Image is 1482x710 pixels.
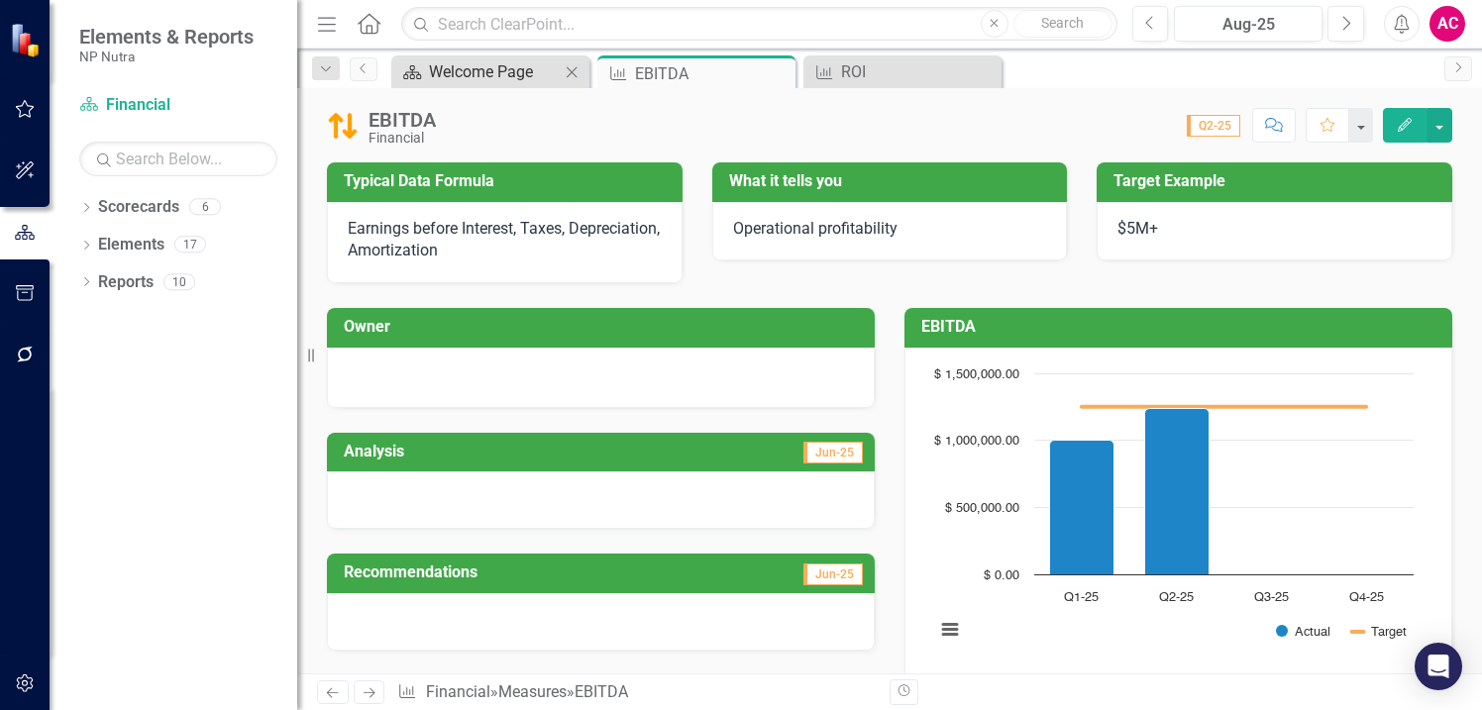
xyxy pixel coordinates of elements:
path: Q2-25, 1,235,000. Actual. [1145,408,1210,574]
small: NP Nutra [79,49,254,64]
div: Aug-25 [1181,13,1316,37]
text: $ 500,000.00 [945,502,1019,515]
div: EBITDA [575,682,628,701]
div: Chart. Highcharts interactive chart. [925,363,1431,660]
a: Scorecards [98,196,179,219]
text: $ 0.00 [984,569,1019,582]
g: Actual, series 1 of 2. Bar series with 4 bars. [1050,373,1368,575]
a: Elements [98,234,164,256]
span: Operational profitability [733,219,898,238]
h3: Target Example [1113,172,1442,190]
h3: EBITDA [921,318,1442,336]
text: Q3-25 [1254,591,1289,604]
span: Jun-25 [803,563,863,585]
g: Target, series 2 of 2. Line with 4 data points. [1078,403,1371,411]
button: Show Actual [1276,624,1330,639]
span: Jun-25 [803,442,863,463]
button: View chart menu, Chart [936,616,964,644]
h3: What it tells you [729,172,1058,190]
text: $ 1,500,000.00 [934,368,1019,381]
h3: Owner [344,318,865,336]
span: Elements & Reports [79,25,254,49]
a: Measures [498,682,567,701]
input: Search Below... [79,142,277,176]
div: Welcome Page [429,59,560,84]
text: Q2-25 [1159,591,1194,604]
div: Open Intercom Messenger [1415,643,1462,690]
div: EBITDA [635,61,791,86]
span: Search [1041,15,1084,31]
svg: Interactive chart [925,363,1424,660]
h3: Recommendations [344,563,700,581]
div: ROI [841,59,997,84]
span: Q2-25 [1187,115,1240,137]
div: 10 [163,273,195,290]
a: ROI [808,59,997,84]
h3: Typical Data Formula [344,172,673,190]
img: ClearPoint Strategy [8,21,46,58]
a: Financial [426,682,490,701]
button: Aug-25 [1174,6,1323,42]
a: Reports [98,271,154,294]
button: AC [1429,6,1465,42]
span: $5M+ [1117,219,1158,238]
div: 6 [189,199,221,216]
h3: Analysis [344,443,602,460]
span: Earnings before Interest, Taxes, Depreciation, Amortization [348,219,660,260]
text: Q4-25 [1349,591,1384,604]
button: Search [1013,10,1112,38]
a: Welcome Page [396,59,560,84]
a: Financial [79,94,277,117]
button: Show Target [1352,624,1407,639]
div: Financial [369,131,436,146]
text: Q1-25 [1064,591,1099,604]
div: 17 [174,237,206,254]
path: Q1-25, 1,000,000. Actual. [1050,440,1114,574]
text: $ 1,000,000.00 [934,435,1019,448]
input: Search ClearPoint... [401,7,1116,42]
div: EBITDA [369,109,436,131]
img: Caution [327,110,359,142]
div: » » [397,681,875,704]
